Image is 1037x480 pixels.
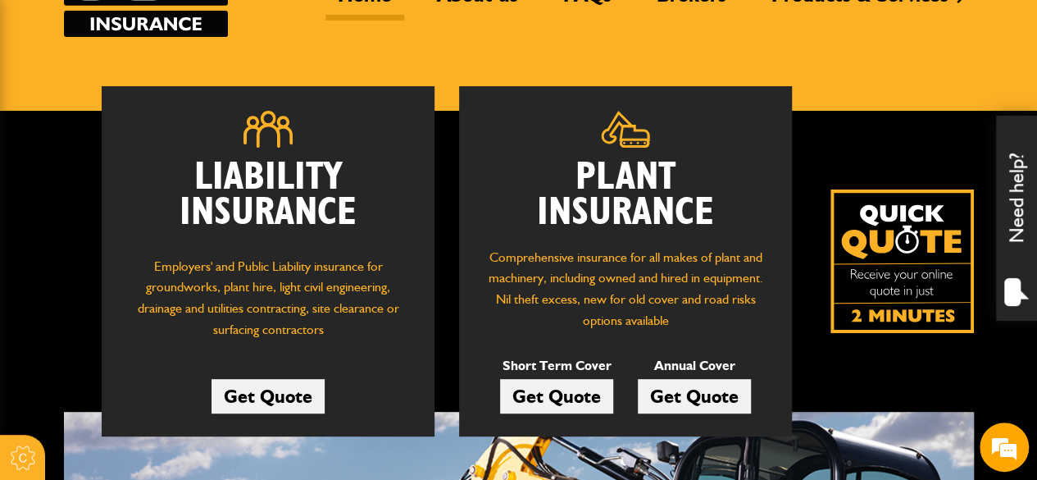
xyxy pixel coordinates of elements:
p: Employers' and Public Liability insurance for groundworks, plant hire, light civil engineering, d... [126,256,410,349]
p: Comprehensive insurance for all makes of plant and machinery, including owned and hired in equipm... [484,247,767,331]
p: Short Term Cover [500,355,613,377]
img: d_20077148190_operators_62643000001515001 [52,91,93,114]
a: Get Quote [500,379,613,414]
h2: Liability Insurance [126,160,410,240]
p: Annual Cover [638,355,751,377]
div: Navigation go back [18,90,43,115]
h2: Plant Insurance [484,160,767,231]
div: Need help? [996,116,1037,321]
img: Quick Quote [830,190,974,333]
span: I do not know the serial number of the item I am trying to insure [21,227,291,273]
a: Get Quote [211,379,325,414]
span: I do not know the make/model of the item I am hiring [21,173,291,219]
div: Minimize live chat window [269,8,308,48]
a: Get your insurance quote isn just 2-minutes [830,190,974,333]
div: JCB Insurance [110,92,300,114]
textarea: Type your message and hit 'Enter' [8,341,312,400]
a: Get Quote [638,379,751,414]
span: What do JCB's plant policies cover? [80,281,291,309]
